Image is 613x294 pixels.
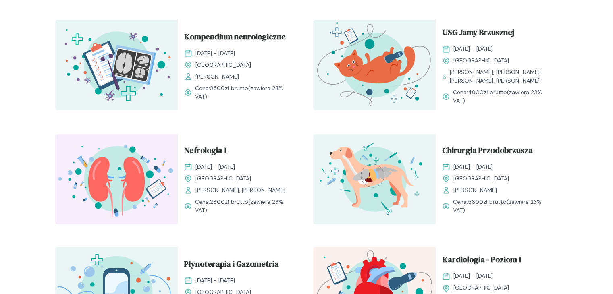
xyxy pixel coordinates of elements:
[195,49,235,58] span: [DATE] - [DATE]
[184,258,294,273] a: Płynoterapia i Gazometria
[184,144,294,159] a: Nefrologia I
[442,26,514,41] span: USG Jamy Brzusznej
[453,163,493,171] span: [DATE] - [DATE]
[468,89,507,96] span: 4800 zł brutto
[195,186,285,195] span: [PERSON_NAME], [PERSON_NAME]
[442,26,552,41] a: USG Jamy Brzusznej
[453,88,552,105] span: Cena: (zawiera 23% VAT)
[195,163,235,171] span: [DATE] - [DATE]
[313,134,436,224] img: ZpbG-B5LeNNTxNnI_ChiruJB_T.svg
[184,31,286,46] span: Kompendium neurologiczne
[453,45,493,53] span: [DATE] - [DATE]
[184,31,294,46] a: Kompendium neurologiczne
[453,284,509,292] span: [GEOGRAPHIC_DATA]
[55,20,178,110] img: Z2B805bqstJ98kzs_Neuro_T.svg
[442,253,521,269] span: Kardiologia - Poziom I
[468,198,507,205] span: 5600 zł brutto
[450,68,552,85] span: [PERSON_NAME], [PERSON_NAME], [PERSON_NAME], [PERSON_NAME]
[195,276,235,285] span: [DATE] - [DATE]
[184,258,279,273] span: Płynoterapia i Gazometria
[195,198,294,215] span: Cena: (zawiera 23% VAT)
[195,72,239,81] span: [PERSON_NAME]
[442,144,552,159] a: Chirurgia Przodobrzusza
[210,198,248,205] span: 2800 zł brutto
[453,56,509,65] span: [GEOGRAPHIC_DATA]
[453,272,493,280] span: [DATE] - [DATE]
[195,61,251,69] span: [GEOGRAPHIC_DATA]
[453,174,509,183] span: [GEOGRAPHIC_DATA]
[184,144,226,159] span: Nefrologia I
[55,134,178,224] img: ZpbSsR5LeNNTxNrh_Nefro_T.svg
[453,186,497,195] span: [PERSON_NAME]
[313,20,436,110] img: ZpbG_h5LeNNTxNnP_USG_JB_T.svg
[442,253,552,269] a: Kardiologia - Poziom I
[453,198,552,215] span: Cena: (zawiera 23% VAT)
[210,85,248,92] span: 3500 zł brutto
[195,174,251,183] span: [GEOGRAPHIC_DATA]
[442,144,533,159] span: Chirurgia Przodobrzusza
[195,84,294,101] span: Cena: (zawiera 23% VAT)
